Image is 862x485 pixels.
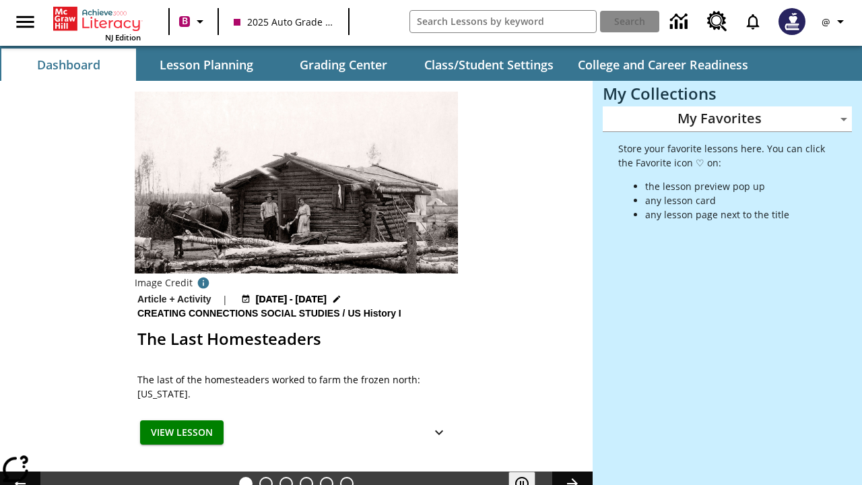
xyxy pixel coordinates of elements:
[410,11,596,32] input: search field
[256,292,327,306] span: [DATE] - [DATE]
[770,4,814,39] button: Select a new avatar
[276,48,411,81] button: Grading Center
[137,373,455,401] div: The last of the homesteaders worked to farm the frozen north: [US_STATE].
[53,4,141,42] div: Home
[603,106,852,132] div: My Favorites
[735,4,770,39] a: Notifications
[137,292,211,306] p: Article + Activity
[139,48,273,81] button: Lesson Planning
[814,9,857,34] button: Profile/Settings
[645,179,826,193] li: the lesson preview pop up
[5,2,45,42] button: Open side menu
[603,84,852,103] h3: My Collections
[140,420,224,445] button: View Lesson
[662,3,699,40] a: Data Center
[174,9,213,34] button: Boost Class color is violet red. Change class color
[137,306,343,321] span: Creating Connections Social Studies
[645,193,826,207] li: any lesson card
[135,92,458,273] img: Black and white photo from the early 20th century of a couple in front of a log cabin with a hors...
[699,3,735,40] a: Resource Center, Will open in new tab
[347,306,403,321] span: US History I
[426,420,453,445] button: Show Details
[182,13,188,30] span: B
[222,292,228,306] span: |
[53,5,141,32] a: Home
[567,48,759,81] button: College and Career Readiness
[778,8,805,35] img: Avatar
[645,207,826,222] li: any lesson page next to the title
[135,276,193,290] p: Image Credit
[238,292,345,306] button: Aug 24 - Aug 24 Choose Dates
[618,141,826,170] p: Store your favorite lessons here. You can click the Favorite icon ♡ on:
[343,308,345,319] span: /
[413,48,564,81] button: Class/Student Settings
[193,273,214,292] button: Image credit: Frank and Frances Carpenter collection/Library of Congress
[137,327,455,351] h2: The Last Homesteaders
[822,15,830,29] span: @
[137,373,455,401] span: The last of the homesteaders worked to farm the frozen north: Alaska.
[234,15,333,29] span: 2025 Auto Grade 10
[1,48,136,81] button: Dashboard
[105,32,141,42] span: NJ Edition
